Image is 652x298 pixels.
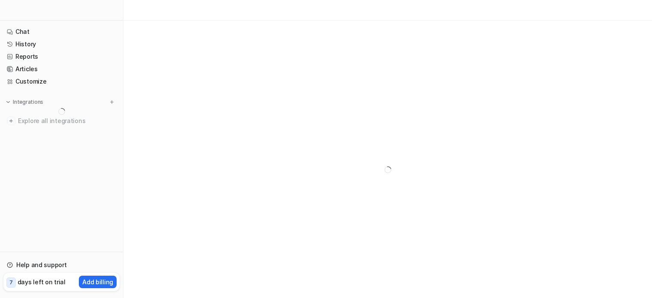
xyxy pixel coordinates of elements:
[3,26,120,38] a: Chat
[3,259,120,271] a: Help and support
[3,51,120,63] a: Reports
[13,99,43,105] p: Integrations
[79,276,117,288] button: Add billing
[109,99,115,105] img: menu_add.svg
[3,38,120,50] a: History
[7,117,15,125] img: explore all integrations
[18,277,66,286] p: days left on trial
[5,99,11,105] img: expand menu
[3,75,120,87] a: Customize
[3,98,46,106] button: Integrations
[82,277,113,286] p: Add billing
[3,115,120,127] a: Explore all integrations
[18,114,116,128] span: Explore all integrations
[9,279,13,286] p: 7
[3,63,120,75] a: Articles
